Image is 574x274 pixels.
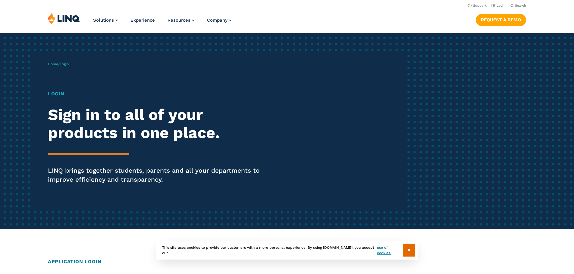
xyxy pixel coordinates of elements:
[207,17,231,23] a: Company
[491,4,506,8] a: Login
[48,90,269,97] h1: Login
[156,241,418,260] div: This site uses cookies to provide our customers with a more personal experience. By using [DOMAIN...
[48,62,58,66] a: Home
[377,245,403,256] a: use of cookies.
[168,17,194,23] a: Resources
[476,13,526,26] nav: Button Navigation
[60,62,69,66] span: Login
[468,4,487,8] a: Support
[93,17,114,23] span: Solutions
[93,17,118,23] a: Solutions
[48,62,69,66] span: /
[515,4,526,8] span: Search
[207,17,227,23] span: Company
[168,17,190,23] span: Resources
[130,17,155,23] a: Experience
[476,14,526,26] a: Request a Demo
[510,3,526,8] button: Open Search Bar
[48,106,269,142] h2: Sign in to all of your products in one place.
[48,13,80,24] img: LINQ | K‑12 Software
[93,13,231,32] nav: Primary Navigation
[48,166,269,184] p: LINQ brings together students, parents and all your departments to improve efficiency and transpa...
